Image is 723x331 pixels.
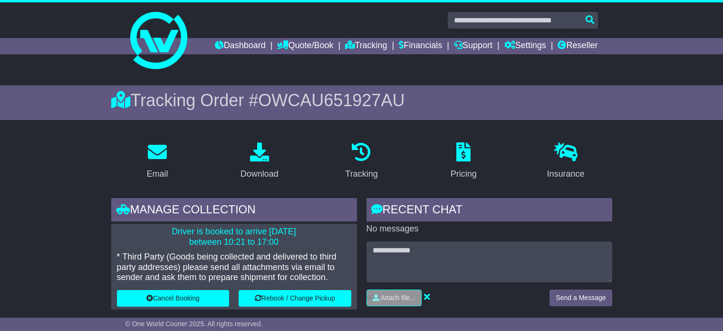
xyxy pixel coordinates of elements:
[125,320,263,328] span: © One World Courier 2025. All rights reserved.
[345,38,387,54] a: Tracking
[277,38,333,54] a: Quote/Book
[117,252,351,283] p: * Third Party (Goods being collected and delivered to third party addresses) please send all atta...
[451,168,477,181] div: Pricing
[399,38,442,54] a: Financials
[558,38,598,54] a: Reseller
[215,38,266,54] a: Dashboard
[111,90,612,110] div: Tracking Order #
[117,290,230,307] button: Cancel Booking
[444,139,483,184] a: Pricing
[140,139,174,184] a: Email
[541,139,591,184] a: Insurance
[239,290,351,307] button: Rebook / Change Pickup
[117,227,351,247] p: Driver is booked to arrive [DATE] between 10:21 to 17:00
[345,168,377,181] div: Tracking
[504,38,546,54] a: Settings
[339,139,384,184] a: Tracking
[241,168,279,181] div: Download
[549,290,612,306] button: Send a Message
[547,168,585,181] div: Insurance
[234,139,285,184] a: Download
[366,224,612,234] p: No messages
[454,38,492,54] a: Support
[258,90,405,110] span: OWCAU651927AU
[111,198,357,224] div: Manage collection
[366,198,612,224] div: RECENT CHAT
[146,168,168,181] div: Email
